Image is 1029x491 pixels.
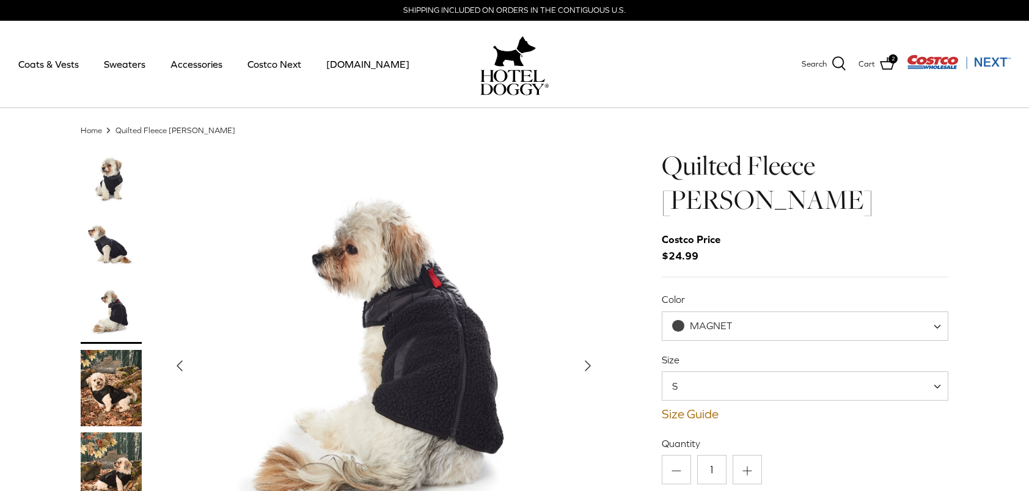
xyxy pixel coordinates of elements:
[662,231,720,248] div: Costco Price
[662,371,948,401] span: S
[662,437,948,450] label: Quantity
[81,350,142,426] a: Thumbnail Link
[159,43,233,85] a: Accessories
[888,54,898,64] span: 2
[115,125,235,134] a: Quilted Fleece [PERSON_NAME]
[81,148,142,209] a: Thumbnail Link
[81,283,142,344] a: Thumbnail Link
[480,70,549,95] img: hoteldoggycom
[166,352,193,379] button: Previous
[480,33,549,95] a: hoteldoggy.com hoteldoggycom
[81,216,142,277] a: Thumbnail Link
[662,353,948,366] label: Size
[93,43,156,85] a: Sweaters
[574,352,601,379] button: Next
[859,56,895,72] a: Cart 2
[662,293,948,306] label: Color
[802,56,846,72] a: Search
[859,58,875,71] span: Cart
[662,379,702,393] span: S
[690,320,732,331] span: MAGNET
[493,33,536,70] img: hoteldoggy.com
[662,231,733,264] span: $24.99
[315,43,420,85] a: [DOMAIN_NAME]
[236,43,312,85] a: Costco Next
[802,58,827,71] span: Search
[662,148,948,217] h1: Quilted Fleece [PERSON_NAME]
[662,311,948,341] span: MAGNET
[907,54,1011,70] img: Costco Next
[662,407,948,421] a: Size Guide
[7,43,90,85] a: Coats & Vests
[697,455,727,484] input: Quantity
[907,62,1011,71] a: Visit Costco Next
[81,125,102,134] a: Home
[81,125,948,136] nav: Breadcrumbs
[662,319,756,332] span: MAGNET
